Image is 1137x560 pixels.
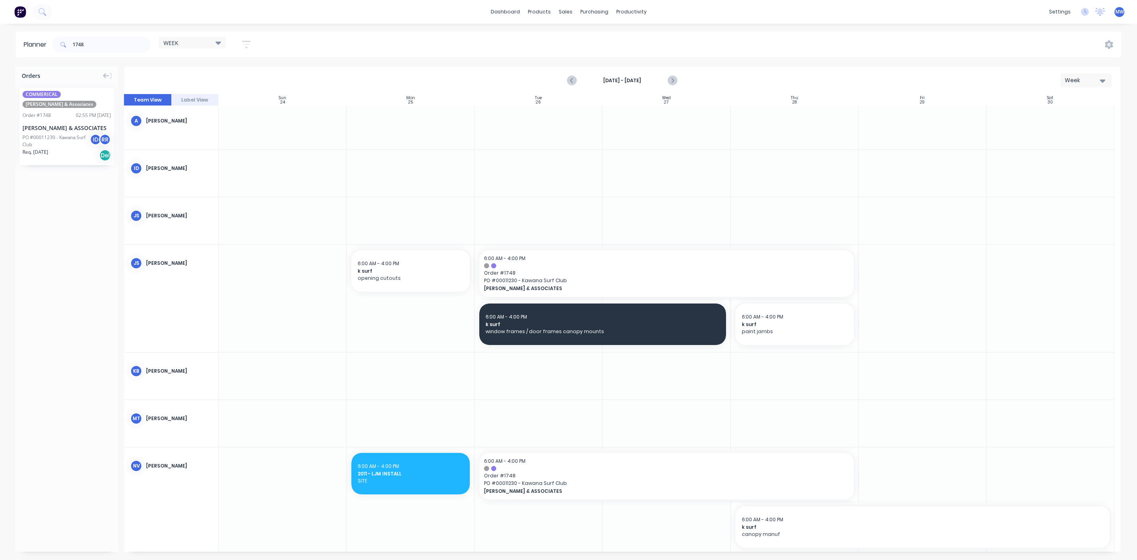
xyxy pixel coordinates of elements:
div: sales [555,6,576,18]
div: Sat [1047,96,1053,100]
span: opening cutouts [358,275,463,282]
span: 6:00 AM - 4:00 PM [486,313,527,320]
div: A [130,115,142,127]
span: Order # 1748 [484,472,849,479]
div: [PERSON_NAME] [146,117,212,124]
div: settings [1045,6,1075,18]
span: k surf [742,321,848,328]
button: Team View [124,94,171,106]
span: 2011 - LJM INSTALL [358,470,463,477]
img: Factory [14,6,26,18]
div: [PERSON_NAME] [146,415,212,422]
div: 26 [536,100,541,104]
div: Mon [406,96,415,100]
div: ID [90,134,101,145]
div: mt [130,413,142,424]
div: Fri [920,96,925,100]
span: 6:00 AM - 4:00 PM [484,458,525,464]
div: JS [130,257,142,269]
div: 27 [664,100,668,104]
span: 6:00 AM - 4:00 PM [358,463,399,469]
div: Tue [535,96,542,100]
div: [PERSON_NAME] [146,260,212,267]
div: KB [130,365,142,377]
div: Wed [662,96,671,100]
span: 6:00 AM - 4:00 PM [484,255,525,262]
div: Sun [279,96,286,100]
span: Req. [DATE] [23,149,48,156]
div: purchasing [576,6,612,18]
div: productivity [612,6,651,18]
div: 28 [792,100,797,104]
div: [PERSON_NAME] & ASSOCIATES [23,124,111,132]
span: paint jambs [742,328,848,335]
strong: [DATE] - [DATE] [583,77,662,84]
button: Week [1060,74,1112,87]
span: COMMERICAL [23,91,61,98]
span: [PERSON_NAME] & Associates [23,101,96,108]
div: 30 [1047,100,1053,104]
div: NV [130,460,142,472]
span: k surf [358,268,463,275]
div: [PERSON_NAME] [146,368,212,375]
span: Orders [22,72,40,80]
div: [PERSON_NAME] [146,165,212,172]
div: 29 [920,100,925,104]
div: [PERSON_NAME] [146,462,212,469]
span: 6:00 AM - 4:00 PM [742,516,783,523]
div: Order # 1748 [23,112,51,119]
div: 02:55 PM [DATE] [76,112,111,119]
div: ID [130,162,142,174]
input: Search for orders... [73,37,151,53]
span: PO # 00011230 - Kawana Surf Club [484,480,849,487]
div: 24 [280,100,285,104]
div: Del [99,149,111,161]
span: PO # 00011230 - Kawana Surf Club [484,277,849,284]
span: [PERSON_NAME] & ASSOCIATES [484,285,812,292]
span: Order # 1748 [484,270,849,277]
span: SITE [358,477,463,485]
div: Planner [24,40,51,49]
span: k surf [742,524,1103,531]
span: 6:00 AM - 4:00 PM [742,313,783,320]
div: PO #00011230 - Kawana Surf Club [23,134,92,148]
span: window frames / door frames canopy mounts [486,328,719,335]
div: RR [99,134,111,145]
span: MW [1115,8,1124,15]
span: canopy manuf [742,531,1103,538]
div: Thu [791,96,798,100]
span: 6:00 AM - 4:00 PM [358,260,399,267]
div: 25 [408,100,413,104]
div: [PERSON_NAME] [146,212,212,219]
span: WEEK [163,39,178,47]
div: Week [1065,76,1101,85]
span: [PERSON_NAME] & ASSOCIATES [484,488,812,495]
a: dashboard [487,6,524,18]
div: products [524,6,555,18]
span: k surf [486,321,719,328]
button: Label View [171,94,219,106]
div: JS [130,210,142,222]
